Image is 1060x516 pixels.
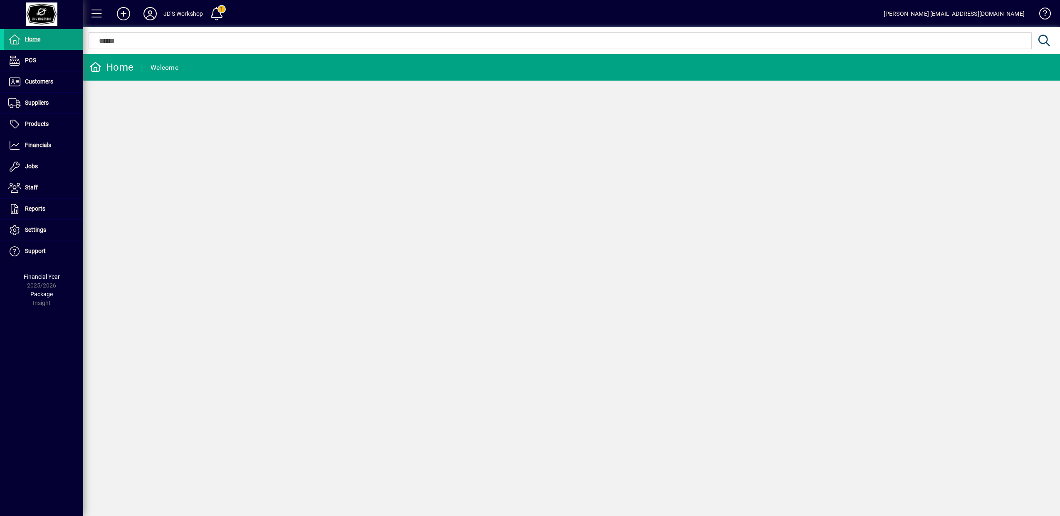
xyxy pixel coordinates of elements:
[25,78,53,85] span: Customers
[4,93,83,113] a: Suppliers
[30,291,53,297] span: Package
[884,7,1025,20] div: [PERSON_NAME] [EMAIL_ADDRESS][DOMAIN_NAME]
[25,120,49,127] span: Products
[25,99,49,106] span: Suppliers
[163,7,203,20] div: JD'S Workshop
[25,184,38,191] span: Staff
[4,135,83,156] a: Financials
[89,61,133,74] div: Home
[4,156,83,177] a: Jobs
[25,226,46,233] span: Settings
[4,114,83,135] a: Products
[4,50,83,71] a: POS
[4,199,83,219] a: Reports
[1033,2,1050,29] a: Knowledge Base
[4,177,83,198] a: Staff
[151,61,178,74] div: Welcome
[110,6,137,21] button: Add
[25,36,40,42] span: Home
[4,241,83,262] a: Support
[25,163,38,170] span: Jobs
[25,57,36,64] span: POS
[4,220,83,241] a: Settings
[25,142,51,148] span: Financials
[4,71,83,92] a: Customers
[24,273,60,280] span: Financial Year
[25,205,45,212] span: Reports
[137,6,163,21] button: Profile
[25,248,46,254] span: Support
